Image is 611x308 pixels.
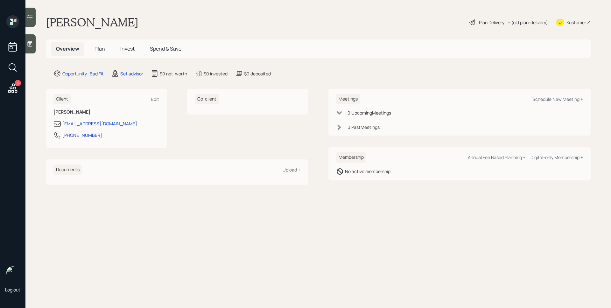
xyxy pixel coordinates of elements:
div: [EMAIL_ADDRESS][DOMAIN_NAME] [62,120,137,127]
div: Log out [5,287,20,293]
div: No active membership [345,168,390,175]
div: $0 deposited [244,70,271,77]
div: Edit [151,96,159,102]
span: Invest [120,45,135,52]
h6: [PERSON_NAME] [53,109,159,115]
div: Upload + [283,167,300,173]
div: Annual Fee Based Planning + [468,154,525,160]
div: Kustomer [566,19,586,26]
div: [PHONE_NUMBER] [62,132,102,138]
h6: Membership [336,152,366,163]
img: james-distasi-headshot.png [6,266,19,279]
div: 3 [15,80,21,86]
div: Set advisor [120,70,143,77]
div: $0 invested [204,70,228,77]
span: Plan [95,45,105,52]
div: $0 net-worth [160,70,187,77]
span: Spend & Save [150,45,181,52]
div: 0 Upcoming Meeting s [348,109,391,116]
div: Plan Delivery [479,19,504,26]
h6: Client [53,94,71,104]
h1: [PERSON_NAME] [46,15,138,29]
div: • (old plan-delivery) [508,19,548,26]
div: Digital-only Membership + [530,154,583,160]
h6: Co-client [195,94,219,104]
h6: Documents [53,164,82,175]
span: Overview [56,45,79,52]
div: 0 Past Meeting s [348,124,380,130]
div: Schedule New Meeting + [532,96,583,102]
div: Opportunity · Bad Fit [62,70,104,77]
h6: Meetings [336,94,360,104]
